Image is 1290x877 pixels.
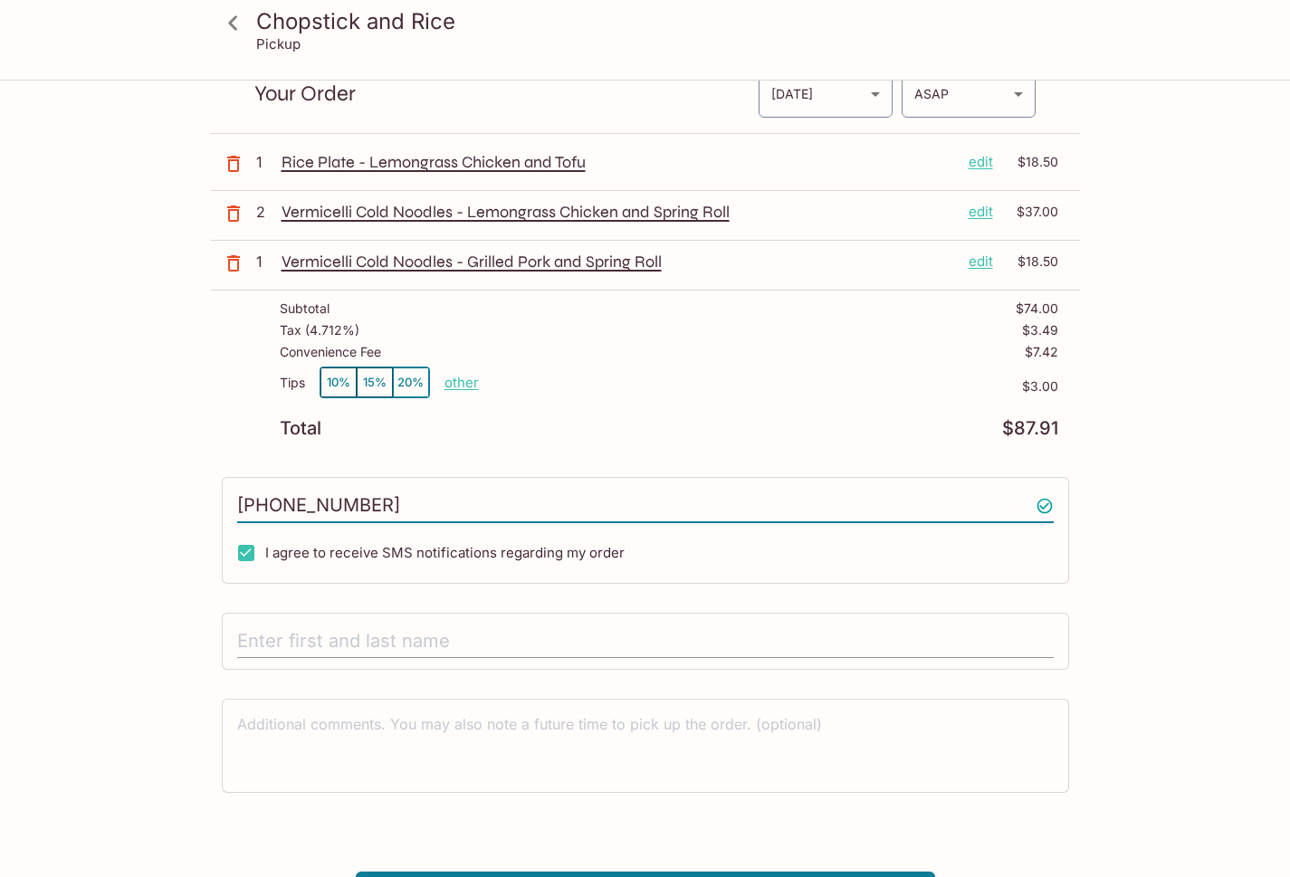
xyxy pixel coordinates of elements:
[237,489,1054,523] input: Enter phone number
[256,202,274,222] p: 2
[280,376,305,390] p: Tips
[969,202,993,222] p: edit
[282,202,954,222] p: Vermicelli Cold Noodles - Lemongrass Chicken and Spring Roll
[256,252,274,272] p: 1
[1025,345,1058,359] p: $7.42
[357,367,393,397] button: 15%
[759,70,893,118] div: [DATE]
[280,301,330,316] p: Subtotal
[1002,420,1058,437] p: $87.91
[1004,252,1058,272] p: $18.50
[282,252,954,272] p: Vermicelli Cold Noodles - Grilled Pork and Spring Roll
[265,544,625,561] span: I agree to receive SMS notifications regarding my order
[1004,152,1058,172] p: $18.50
[280,345,381,359] p: Convenience Fee
[282,152,954,172] p: Rice Plate - Lemongrass Chicken and Tofu
[969,252,993,272] p: edit
[280,323,359,338] p: Tax ( 4.712% )
[1016,301,1058,316] p: $74.00
[969,152,993,172] p: edit
[320,367,357,397] button: 10%
[902,70,1036,118] div: ASAP
[356,822,935,864] iframe: Secure payment button frame
[1004,202,1058,222] p: $37.00
[479,379,1058,394] p: $3.00
[444,374,479,391] button: other
[1022,323,1058,338] p: $3.49
[280,420,321,437] p: Total
[237,624,1054,659] input: Enter first and last name
[256,35,301,52] p: Pickup
[256,7,1065,35] h3: Chopstick and Rice
[256,152,274,172] p: 1
[393,367,429,397] button: 20%
[254,85,758,102] p: Your Order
